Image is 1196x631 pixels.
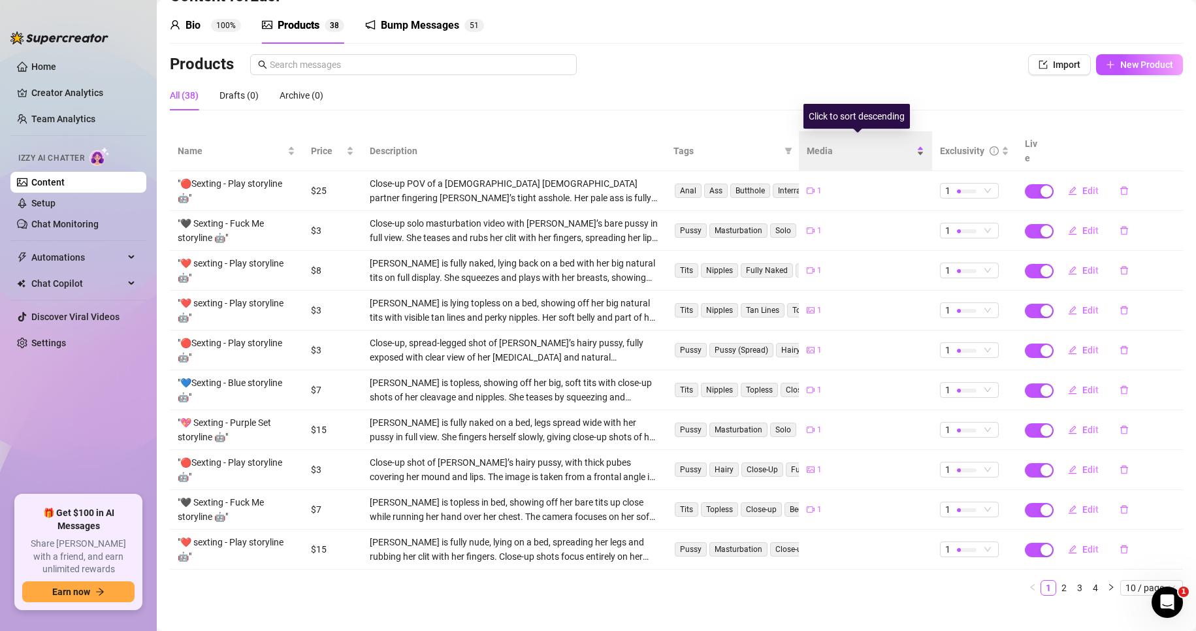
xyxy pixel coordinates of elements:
button: Edit [1058,380,1109,400]
span: right [1107,583,1115,591]
a: Setup [31,198,56,208]
span: edit [1068,545,1077,554]
span: 3 [330,21,334,30]
sup: 100% [211,19,241,32]
td: "❤️ sexting - Play storyline 🤖" [170,530,303,570]
span: edit [1068,505,1077,514]
span: 1 [945,303,950,317]
div: All (38) [170,88,199,103]
h3: Products [170,54,234,75]
span: Edit [1082,305,1099,315]
td: "❤️ sexting - Play storyline 🤖" [170,291,303,331]
button: delete [1109,300,1139,321]
span: Solo [770,423,796,437]
button: Edit [1058,180,1109,201]
span: 1 [945,542,950,557]
th: Live [1017,131,1050,171]
span: 1 [817,304,822,317]
span: Edit [1082,464,1099,475]
span: delete [1120,306,1129,315]
sup: 38 [325,19,344,32]
span: delete [1120,346,1129,355]
li: 4 [1088,580,1103,596]
button: Edit [1058,220,1109,241]
span: Izzy AI Chatter [18,152,84,165]
li: 2 [1056,580,1072,596]
span: delete [1120,226,1129,235]
span: Solo [796,263,822,278]
th: Price [303,131,362,171]
span: 1 [817,265,822,277]
th: Tags [666,131,799,171]
span: Earn now [52,587,90,597]
span: Tits [675,303,698,317]
span: Tits [675,383,698,397]
span: thunderbolt [17,252,27,263]
button: Edit [1058,300,1109,321]
button: delete [1109,340,1139,361]
span: 1 [817,464,822,476]
span: Name [178,144,285,158]
span: Topless [787,303,824,317]
a: Home [31,61,56,72]
span: 1 [474,21,479,30]
div: [PERSON_NAME] is fully naked on a bed, legs spread wide with her pussy in full view. She fingers ... [370,415,658,444]
button: Edit [1058,539,1109,560]
td: $15 [303,530,362,570]
span: notification [365,20,376,30]
span: Bed [784,502,808,517]
span: info-circle [990,146,999,155]
span: Ass [704,184,728,198]
span: 1 [945,502,950,517]
div: Bump Messages [381,18,459,33]
span: video-camera [807,426,815,434]
span: delete [1120,266,1129,275]
span: Tits [675,502,698,517]
a: 1 [1041,581,1056,595]
span: delete [1120,465,1129,474]
span: Pussy (Spread) [709,343,773,357]
div: [PERSON_NAME] is topless in bed, showing off her bare tits up close while running her hand over h... [370,495,658,524]
span: filter [784,147,792,155]
td: $3 [303,291,362,331]
div: Drafts (0) [219,88,259,103]
span: left [1029,583,1037,591]
span: Butthole [730,184,770,198]
li: 3 [1072,580,1088,596]
div: [PERSON_NAME] is fully naked, lying back on a bed with her big natural tits on full display. She ... [370,256,658,285]
span: Tan Lines [741,303,784,317]
span: 8 [334,21,339,30]
span: 1 [945,343,950,357]
span: Hairy [709,462,739,477]
span: Fully Naked [741,263,793,278]
span: 1 [817,504,822,516]
button: delete [1109,180,1139,201]
span: Chat Copilot [31,273,124,294]
sup: 51 [464,19,484,32]
span: arrow-right [95,587,105,596]
img: Chat Copilot [17,279,25,288]
span: picture [807,306,815,314]
span: edit [1068,186,1077,195]
iframe: Intercom live chat [1152,587,1183,618]
button: Edit [1058,499,1109,520]
span: 1 [945,223,950,238]
span: picture [807,466,815,474]
span: 5 [470,21,474,30]
div: Archive (0) [280,88,323,103]
span: Nipples [701,383,738,397]
span: video-camera [807,227,815,235]
span: delete [1120,545,1129,554]
td: "❤️ sexting - Play storyline 🤖" [170,251,303,291]
span: Masturbation [709,542,768,557]
th: Name [170,131,303,171]
li: Previous Page [1025,580,1041,596]
span: Nipples [701,263,738,278]
button: Earn nowarrow-right [22,581,135,602]
span: filter [782,141,795,161]
span: delete [1120,425,1129,434]
button: delete [1109,539,1139,560]
span: video-camera [807,187,815,195]
button: delete [1109,419,1139,440]
li: Next Page [1103,580,1119,596]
